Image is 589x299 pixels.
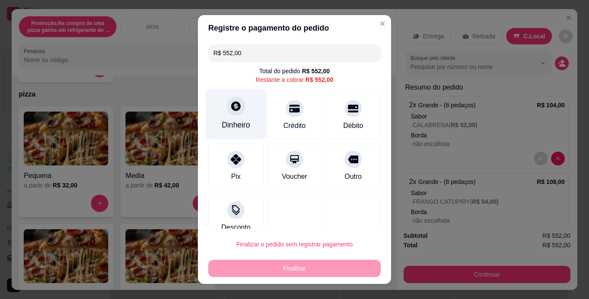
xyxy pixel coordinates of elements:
div: Voucher [282,171,307,182]
div: Outro [345,171,362,182]
input: Ex.: hambúrguer de cordeiro [213,44,376,62]
div: Débito [343,121,363,131]
button: Finalizar o pedido sem registrar pagamento [208,236,381,253]
div: Pix [231,171,241,182]
div: Restante a cobrar [256,75,333,84]
div: Crédito [283,121,306,131]
button: Close [376,17,389,31]
div: R$ 552,00 [305,75,333,84]
div: Desconto [221,222,251,233]
div: R$ 552,00 [302,67,330,75]
div: Total do pedido [259,67,330,75]
div: Dinheiro [222,119,250,131]
header: Registre o pagamento do pedido [198,15,391,41]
